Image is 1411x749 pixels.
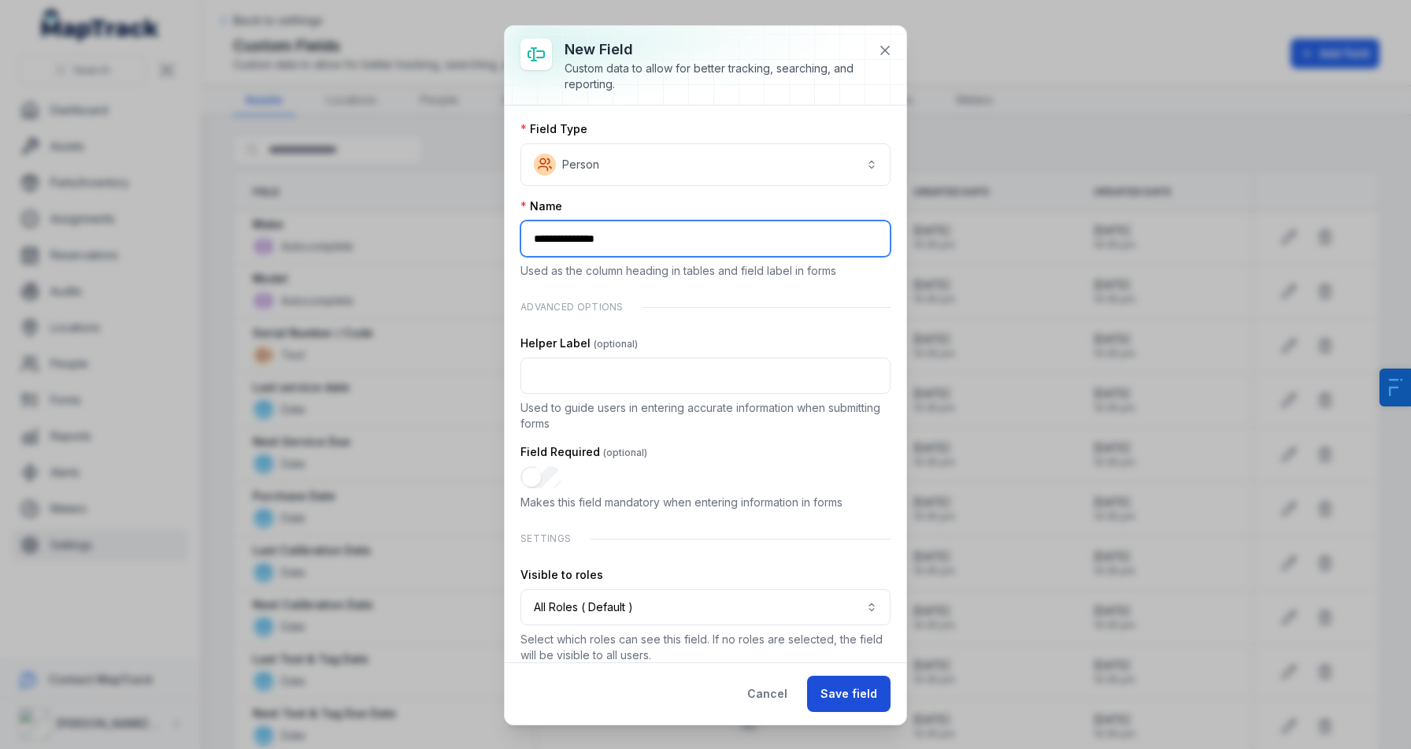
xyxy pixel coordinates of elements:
label: Field Type [520,121,587,137]
input: :r7a:-form-item-label [520,358,891,394]
div: Settings [520,523,891,554]
label: Name [520,198,562,214]
label: Helper Label [520,336,638,351]
button: Cancel [734,676,801,712]
input: :r78:-form-item-label [520,221,891,257]
label: Field Required [520,444,647,460]
input: :r7b:-form-item-label [520,466,561,488]
label: Visible to roles [520,567,603,583]
button: All Roles ( Default ) [520,589,891,625]
button: Person [520,143,891,186]
button: Save field [807,676,891,712]
p: Used to guide users in entering accurate information when submitting forms [520,400,891,432]
p: Used as the column heading in tables and field label in forms [520,263,891,279]
div: Custom data to allow for better tracking, searching, and reporting. [565,61,865,92]
div: Advanced Options [520,291,891,323]
p: Select which roles can see this field. If no roles are selected, the field will be visible to all... [520,632,891,663]
p: Makes this field mandatory when entering information in forms [520,495,891,510]
h3: New field [565,39,865,61]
